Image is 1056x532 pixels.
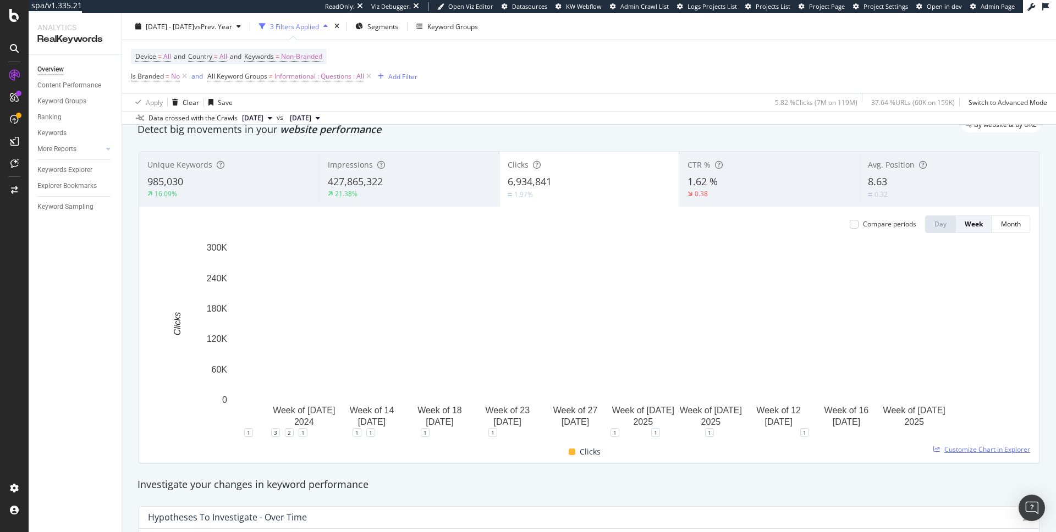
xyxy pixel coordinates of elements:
span: KW Webflow [566,2,602,10]
button: [DATE] - [DATE]vsPrev. Year [131,18,245,35]
text: 2025 [701,417,721,426]
div: Keyword Groups [427,21,478,31]
button: and [191,71,203,81]
button: 3 Filters Applied [255,18,332,35]
button: Month [992,215,1030,233]
div: Open Intercom Messenger [1019,495,1045,521]
button: Add Filter [373,70,417,83]
span: ≠ [269,71,273,81]
a: Ranking [37,112,114,123]
div: Hypotheses to Investigate - Over Time [148,512,307,523]
a: KW Webflow [555,2,602,11]
div: Apply [146,97,163,107]
span: 985,030 [147,175,183,188]
span: = [276,52,279,61]
span: Unique Keywords [147,159,212,170]
span: By website & by URL [974,121,1036,128]
span: vs [277,113,285,123]
div: 1 [421,428,430,437]
div: Ranking [37,112,62,123]
span: = [158,52,162,61]
div: 1 [705,428,714,437]
text: 2024 [294,417,314,426]
div: 37.64 % URLs ( 60K on 159K ) [871,97,955,107]
span: Admin Page [981,2,1015,10]
span: Projects List [756,2,790,10]
span: All Keyword Groups [207,71,267,81]
text: Week of 12 [756,406,801,415]
div: Investigate your changes in keyword performance [137,478,1041,492]
div: Week [965,219,983,229]
div: 3 Filters Applied [270,21,319,31]
div: 0.32 [875,190,888,199]
text: 60K [212,365,228,374]
text: 2025 [633,417,653,426]
div: 21.38% [335,189,358,198]
a: Projects List [745,2,790,11]
a: Project Settings [853,2,908,11]
img: Equal [868,193,872,196]
div: times [332,21,342,32]
span: No [171,69,180,84]
span: Non-Branded [281,49,322,64]
button: Switch to Advanced Mode [964,93,1047,111]
span: and [174,52,185,61]
span: Open in dev [927,2,962,10]
span: Logs Projects List [687,2,737,10]
text: [DATE] [426,417,453,426]
a: Customize Chart in Explorer [933,445,1030,454]
span: Impressions [328,159,373,170]
span: Segments [367,21,398,31]
text: [DATE] [562,417,589,426]
text: Week of [DATE] [883,406,945,415]
div: 1 [488,428,497,437]
a: Keywords [37,128,114,139]
span: 1.62 % [687,175,718,188]
a: Datasources [502,2,547,11]
text: 300K [207,243,228,252]
a: Logs Projects List [677,2,737,11]
div: 1 [353,428,361,437]
div: Compare periods [863,219,916,229]
span: vs Prev. Year [194,21,232,31]
div: 1 [651,428,660,437]
a: Admin Crawl List [610,2,669,11]
a: Explorer Bookmarks [37,180,114,192]
span: 427,865,322 [328,175,383,188]
text: Week of [DATE] [680,406,742,415]
div: 1.97% [514,190,533,199]
span: 6,934,841 [508,175,552,188]
text: Week of 23 [485,406,530,415]
span: Country [188,52,212,61]
span: Open Viz Editor [448,2,493,10]
span: Avg. Position [868,159,915,170]
span: [DATE] - [DATE] [146,21,194,31]
div: 1 [366,428,375,437]
span: Admin Crawl List [620,2,669,10]
button: [DATE] [285,112,324,125]
text: Week of 18 [417,406,462,415]
div: 1 [610,428,619,437]
span: Datasources [512,2,547,10]
div: Data crossed with the Crawls [148,113,238,123]
div: 1 [244,428,253,437]
text: 180K [207,304,228,313]
span: = [214,52,218,61]
div: 0.38 [695,189,708,198]
text: [DATE] [358,417,386,426]
img: Equal [508,193,512,196]
span: = [166,71,169,81]
span: Clicks [580,445,601,458]
span: 8.63 [868,175,887,188]
text: 120K [207,334,228,343]
text: Week of [DATE] [273,406,335,415]
div: Month [1001,219,1021,229]
button: Keyword Groups [412,18,482,35]
a: Project Page [799,2,845,11]
svg: A chart. [148,242,1030,433]
text: [DATE] [494,417,521,426]
span: Informational : Questions : All [274,69,364,84]
text: Clicks [173,312,182,336]
text: [DATE] [765,417,792,426]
